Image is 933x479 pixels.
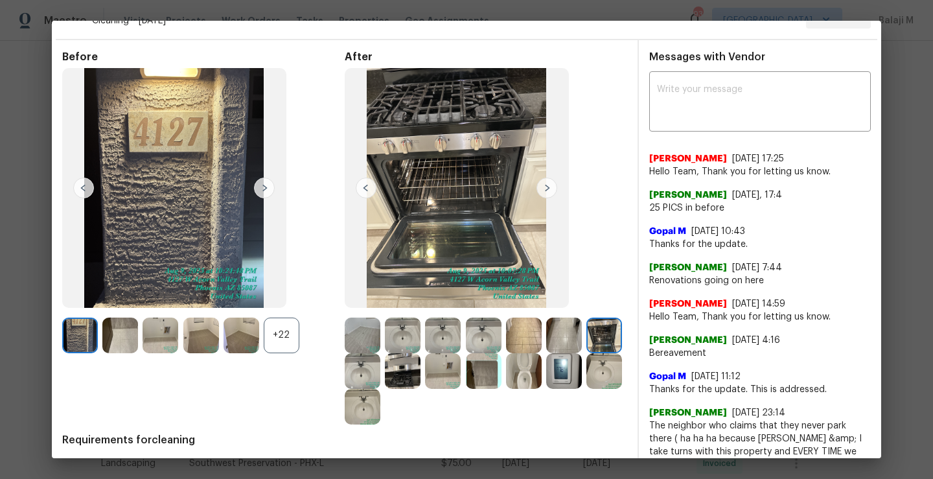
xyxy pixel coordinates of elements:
[649,334,727,347] span: [PERSON_NAME]
[345,51,627,64] span: After
[62,434,627,447] span: Requirements for cleaning
[649,165,871,178] span: Hello Team, Thank you for letting us know.
[732,263,782,272] span: [DATE] 7:44
[649,189,727,202] span: [PERSON_NAME]
[649,52,765,62] span: Messages with Vendor
[649,202,871,215] span: 25 PICS in before
[649,225,686,238] span: Gopal M
[649,261,727,274] span: [PERSON_NAME]
[92,14,796,27] span: Cleaning * [DATE]
[649,347,871,360] span: Bereavement
[732,299,785,309] span: [DATE] 14:59
[264,318,299,353] div: +22
[254,178,275,198] img: right-chevron-button-url
[732,154,784,163] span: [DATE] 17:25
[73,178,94,198] img: left-chevron-button-url
[649,274,871,287] span: Renovations going on here
[62,51,345,64] span: Before
[649,383,871,396] span: Thanks for the update. This is addressed.
[356,178,376,198] img: left-chevron-button-url
[649,406,727,419] span: [PERSON_NAME]
[649,298,727,310] span: [PERSON_NAME]
[732,191,782,200] span: [DATE], 17:4
[732,408,785,417] span: [DATE] 23:14
[536,178,557,198] img: right-chevron-button-url
[649,310,871,323] span: Hello Team, Thank you for letting us know.
[649,152,727,165] span: [PERSON_NAME]
[649,238,871,251] span: Thanks for the update.
[691,227,745,236] span: [DATE] 10:43
[649,370,686,383] span: Gopal M
[691,372,741,381] span: [DATE] 11:12
[732,336,780,345] span: [DATE] 4:16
